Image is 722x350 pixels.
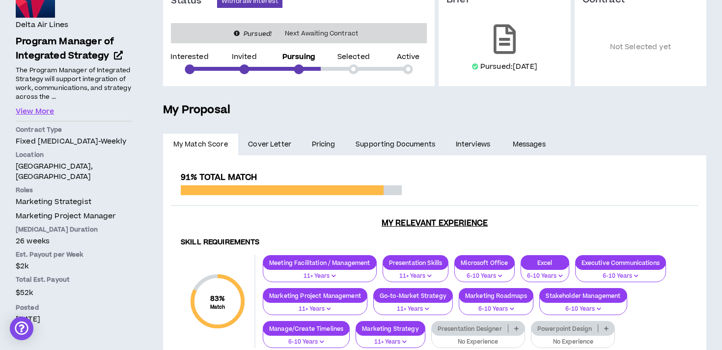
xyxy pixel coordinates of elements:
[16,275,132,284] p: Total Est. Payout
[362,338,419,347] p: 11+ Years
[445,134,502,155] a: Interviews
[540,292,626,299] p: Stakeholder Management
[531,325,598,332] p: Powerpoint Design
[10,317,33,340] div: Open Intercom Messenger
[383,263,449,282] button: 11+ Years
[16,225,132,234] p: [MEDICAL_DATA] Duration
[16,211,116,221] span: Marketing Project Manager
[163,102,706,118] h5: My Proposal
[455,259,514,266] p: Microsoft Office
[181,172,257,183] span: 91% Total Match
[521,259,569,266] p: Excel
[269,338,343,347] p: 6-10 Years
[576,259,666,266] p: Executive Communications
[263,329,350,348] button: 6-10 Years
[432,325,508,332] p: Presentation Designer
[16,314,132,324] p: [DATE]
[431,329,525,348] button: No Experience
[181,238,689,247] h4: Skill Requirements
[337,54,370,60] p: Selected
[263,259,376,266] p: Meeting Facilitation / Management
[383,259,448,266] p: Presentation Skills
[16,106,54,117] button: View More
[263,263,377,282] button: 11+ Years
[356,325,425,332] p: Marketing Strategy
[269,272,370,281] p: 11+ Years
[16,136,126,146] span: Fixed [MEDICAL_DATA] - weekly
[263,292,367,299] p: Marketing Project Management
[282,54,315,60] p: Pursuing
[465,305,528,314] p: 6-10 Years
[263,325,349,332] p: Manage/Create Timelines
[459,292,533,299] p: Marketing Roadmaps
[16,286,33,299] span: $52k
[16,20,68,30] h4: Delta Air Lines
[583,21,699,74] p: Not Selected yet
[16,197,91,207] span: Marketing Strategist
[210,293,225,304] span: 83 %
[397,54,420,60] p: Active
[16,161,132,182] p: [GEOGRAPHIC_DATA], [GEOGRAPHIC_DATA]
[16,65,132,102] p: The Program Manager of Integrated Strategy will support integration of work, communications, and ...
[170,54,208,60] p: Interested
[302,134,346,155] a: Pricing
[582,272,660,281] p: 6-10 Years
[459,296,534,315] button: 6-10 Years
[16,261,132,271] p: $2k
[380,305,446,314] p: 11+ Years
[521,263,569,282] button: 6-10 Years
[210,304,225,311] small: Match
[461,272,508,281] p: 6-10 Years
[16,186,132,195] p: Roles
[171,218,698,228] h3: My Relevant Experience
[480,62,537,72] p: Pursued: [DATE]
[345,134,445,155] a: Supporting Documents
[373,296,453,315] button: 11+ Years
[454,263,514,282] button: 6-10 Years
[502,134,558,155] a: Messages
[16,250,132,259] p: Est. Payout per Week
[232,54,257,60] p: Invited
[539,296,627,315] button: 6-10 Years
[263,296,367,315] button: 11+ Years
[16,125,132,134] p: Contract Type
[163,134,238,155] a: My Match Score
[16,236,132,246] p: 26 weeks
[248,139,291,150] span: Cover Letter
[438,338,519,347] p: No Experience
[16,303,132,312] p: Posted
[575,263,666,282] button: 6-10 Years
[374,292,452,299] p: Go-to-Market Strategy
[531,329,615,348] button: No Experience
[16,150,132,159] p: Location
[269,305,361,314] p: 11+ Years
[16,35,132,63] a: Program Manager of Integrated Strategy
[279,29,364,38] span: Next Awaiting Contract
[389,272,443,281] p: 11+ Years
[244,29,272,38] i: Pursued!
[356,329,425,348] button: 11+ Years
[527,272,563,281] p: 6-10 Years
[537,338,609,347] p: No Experience
[16,35,114,62] span: Program Manager of Integrated Strategy
[546,305,620,314] p: 6-10 Years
